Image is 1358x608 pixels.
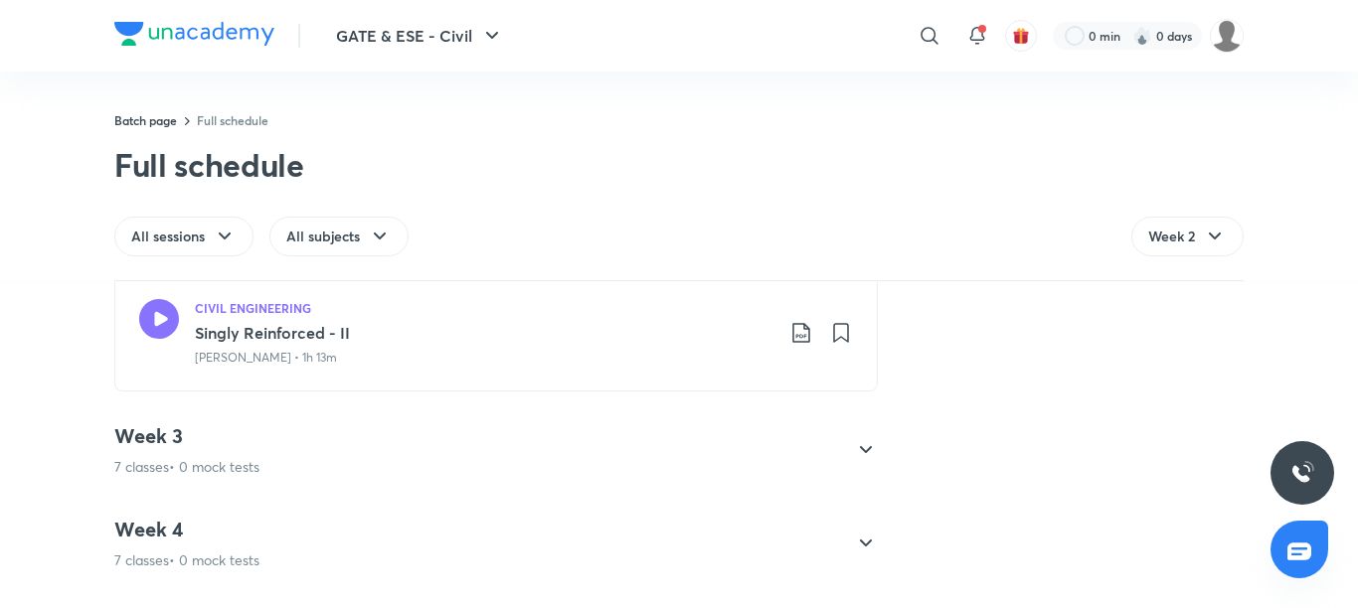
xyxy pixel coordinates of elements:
[98,517,878,570] div: Week 47 classes• 0 mock tests
[114,274,878,391] a: CIVIL ENGINEERINGSingly Reinforced - II[PERSON_NAME] • 1h 13m
[114,550,259,570] p: 7 classes • 0 mock tests
[114,517,259,542] h4: Week 4
[197,112,268,128] a: Full schedule
[1148,227,1195,246] span: Week 2
[114,457,259,477] p: 7 classes • 0 mock tests
[114,22,274,51] a: Company Logo
[114,145,304,185] div: Full schedule
[195,321,773,345] h3: Singly Reinforced - II
[324,16,516,56] button: GATE & ESE - Civil
[195,299,311,317] h5: CIVIL ENGINEERING
[114,112,177,128] a: Batch page
[114,22,274,46] img: Company Logo
[1290,461,1314,485] img: ttu
[1210,19,1244,53] img: Kranti
[1132,26,1152,46] img: streak
[131,227,205,246] span: All sessions
[1005,20,1037,52] button: avatar
[98,423,878,477] div: Week 37 classes• 0 mock tests
[286,227,360,246] span: All subjects
[114,423,259,449] h4: Week 3
[195,349,337,367] p: [PERSON_NAME] • 1h 13m
[1012,27,1030,45] img: avatar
